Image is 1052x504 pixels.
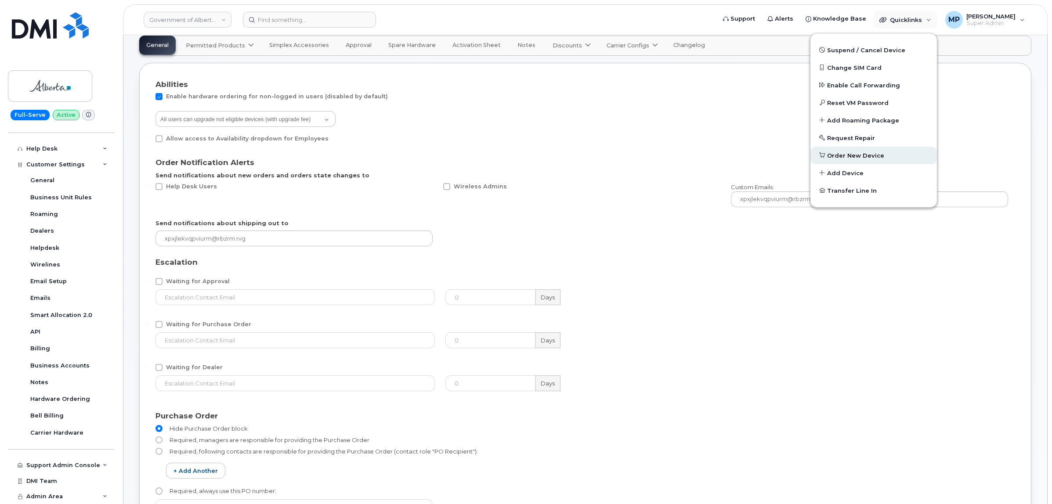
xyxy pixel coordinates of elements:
span: Required, always use this PO number: [166,487,276,494]
label: Days [535,332,560,348]
span: Enable Call Forwarding [827,81,900,90]
div: Abilities [155,79,1015,90]
span: Changelog [673,42,705,49]
label: Days [535,375,560,391]
div: Order Notification Alerts [155,157,1015,168]
input: Waiting for Purchase Order [145,321,149,325]
input: Hide Purchase Order block [155,425,163,432]
span: Support [730,14,755,23]
a: Government of Alberta (GOA) [144,12,231,28]
a: Carrier Configs [600,36,663,55]
input: Help Desk Users [145,183,149,187]
span: Allow access to Availability dropdown for Employees [166,135,329,142]
a: Activation Sheet [446,36,507,55]
span: Required, managers are responsible for providing the Purchase Order [166,436,369,443]
a: Changelog [667,36,712,55]
span: Permitted Products [186,41,245,50]
a: Order New Device [810,147,937,164]
span: Activation Sheet [452,42,501,49]
input: xpxjlekvqpviurm@rbzrm.rvg [731,191,1008,207]
input: Waiting for Approval [145,278,149,282]
span: + Add another [174,467,218,475]
a: Add Device [810,164,937,182]
span: Alerts [775,14,793,23]
label: Send notifications about new orders and orders state changes to [155,171,369,180]
span: Simplex Accessories [269,42,329,49]
span: Suspend / Cancel Device [827,46,905,55]
span: [PERSON_NAME] [966,13,1016,20]
a: Support [717,10,761,28]
input: xpxjlekvqpviurm@rbzrm.rvg [155,230,433,246]
span: Waiting for Purchase Order [166,321,251,328]
a: Approval [339,36,378,55]
a: Simplex Accessories [263,36,336,55]
input: Enable hardware ordering for non-logged in users (disabled by default) [145,93,149,97]
a: Spare Hardware [382,36,442,55]
input: Wireless Admins [433,183,437,187]
span: Quicklinks [890,16,922,23]
div: Quicklinks [873,11,937,29]
span: Order New Device [827,151,884,160]
input: Escalation Contact Email [155,332,435,348]
span: Approval [346,42,372,49]
input: Find something... [243,12,376,28]
input: Required, managers are responsible for providing the Purchase Order [155,436,163,443]
a: Notes [511,36,542,55]
span: Request Repair [827,134,875,143]
input: Escalation Contact Email [155,289,435,305]
button: + Add another [166,463,225,479]
span: Change SIM Card [827,64,882,72]
span: Custom Emails: [731,184,774,191]
span: Required, following contacts are responsible for providing the Purchase Order (contact role "PO R... [166,448,478,455]
label: Send notifications about shipping out to [155,219,289,227]
span: Discounts [553,41,582,50]
span: Add Roaming Package [827,116,899,125]
a: General [140,36,175,55]
span: Carrier Configs [607,41,649,50]
span: Enable hardware ordering for non-logged in users (disabled by default) [166,93,388,100]
input: Required, always use this PO number: [155,488,163,495]
div: Purchase Order [155,410,1015,421]
span: Notes [517,42,535,49]
span: Waiting for Dealer [166,364,223,371]
span: Knowledge Base [813,14,866,23]
a: Discounts [546,36,596,55]
span: Add Device [827,169,864,178]
span: MP [948,14,960,25]
input: Allow access to Availability dropdown for Employees [145,135,149,140]
span: Waiting for Approval [166,278,230,284]
a: Alerts [761,10,799,28]
label: Days [535,289,560,305]
span: Hide Purchase Order block [166,425,248,432]
span: Wireless Admins [454,183,507,190]
span: Spare Hardware [388,42,436,49]
input: Waiting for Dealer [145,364,149,368]
span: Transfer Line In [827,187,877,195]
a: Permitted Products [179,36,259,55]
a: Knowledge Base [799,10,872,28]
div: Michael Partack [939,11,1031,29]
span: Help Desk Users [166,183,217,190]
span: Super Admin [966,20,1016,27]
div: Escalation [155,257,1015,267]
input: Required, following contacts are responsible for providing the Purchase Order (contact role "PO R... [155,448,163,455]
input: Escalation Contact Email [155,375,435,391]
span: Reset VM Password [827,99,889,108]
